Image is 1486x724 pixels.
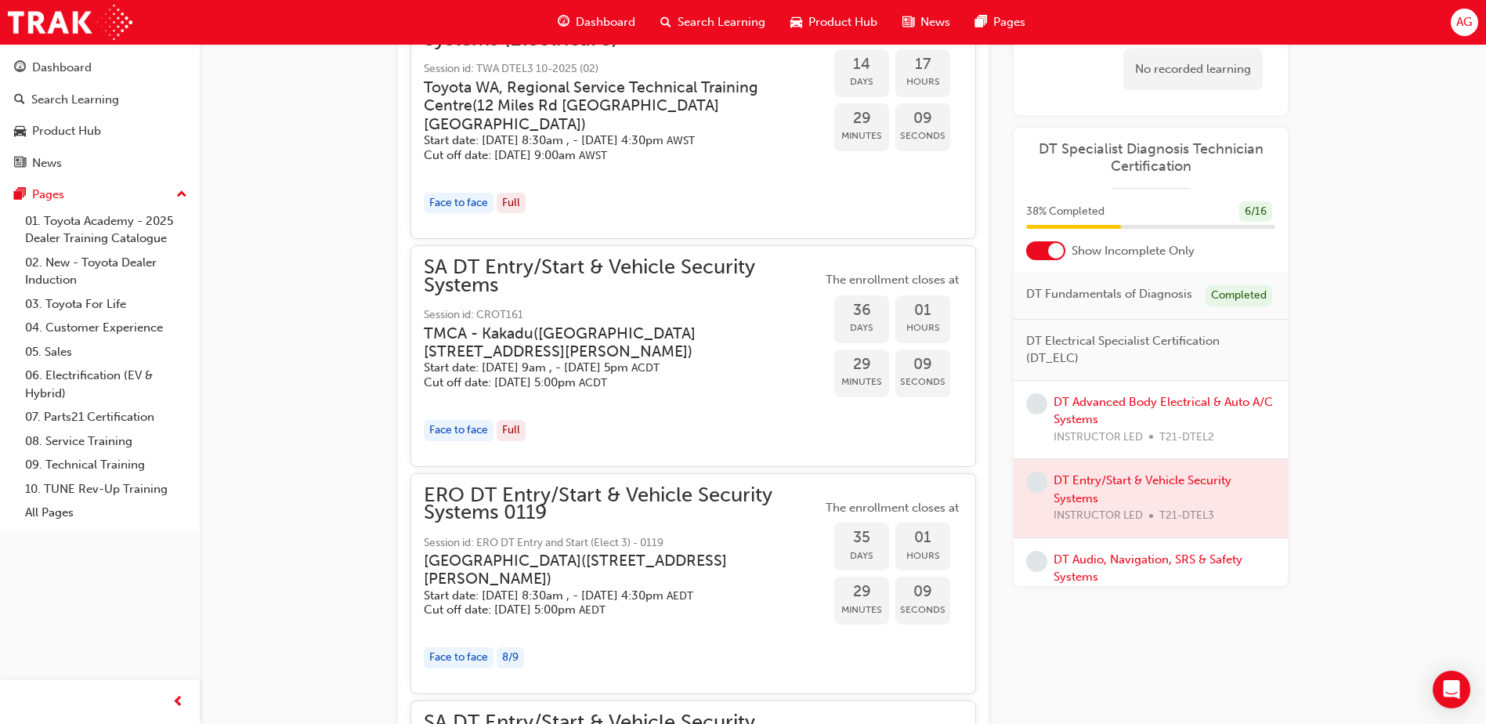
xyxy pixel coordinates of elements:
[808,13,877,31] span: Product Hub
[1072,242,1195,260] span: Show Incomplete Only
[424,259,822,294] span: SA DT Entry/Start & Vehicle Security Systems
[902,13,914,32] span: news-icon
[19,453,193,477] a: 09. Technical Training
[1054,586,1143,604] span: INSTRUCTOR LED
[6,53,193,82] a: Dashboard
[1026,140,1275,176] a: DT Specialist Diagnosis Technician Certification
[14,157,26,171] span: news-icon
[424,78,797,133] h3: Toyota WA, Regional Service Technical Training Centre ( 12 Miles Rd [GEOGRAPHIC_DATA] [GEOGRAPHIC...
[895,127,950,145] span: Seconds
[1026,393,1047,414] span: learningRecordVerb_NONE-icon
[1456,13,1472,31] span: AG
[32,122,101,140] div: Product Hub
[1159,586,1214,604] span: T21-DTEL4
[895,373,950,391] span: Seconds
[14,125,26,139] span: car-icon
[895,110,950,128] span: 09
[1433,671,1470,708] div: Open Intercom Messenger
[790,13,802,32] span: car-icon
[19,251,193,292] a: 02. New - Toyota Dealer Induction
[424,259,963,453] button: SA DT Entry/Start & Vehicle Security SystemsSession id: CROT161TMCA - Kakadu([GEOGRAPHIC_DATA][ST...
[834,73,889,91] span: Days
[14,93,25,107] span: search-icon
[424,603,797,617] h5: Cut off date: [DATE] 5:00pm
[579,149,607,162] span: Australian Western Standard Time AWST
[424,487,963,681] button: ERO DT Entry/Start & Vehicle Security Systems 0119Session id: ERO DT Entry and Start (Elect 3) - ...
[1159,429,1214,447] span: T21-DTEL2
[678,13,765,31] span: Search Learning
[558,13,569,32] span: guage-icon
[667,589,693,603] span: Australian Eastern Daylight Time AEDT
[1026,551,1047,572] span: learningRecordVerb_NONE-icon
[6,180,193,209] button: Pages
[14,61,26,75] span: guage-icon
[895,356,950,374] span: 09
[895,601,950,619] span: Seconds
[19,340,193,364] a: 05. Sales
[1026,203,1105,221] span: 38 % Completed
[424,375,797,390] h5: Cut off date: [DATE] 5:00pm
[19,316,193,340] a: 04. Customer Experience
[834,356,889,374] span: 29
[1026,472,1047,493] span: learningRecordVerb_NONE-icon
[822,499,963,517] span: The enrollment closes at
[6,85,193,114] a: Search Learning
[963,6,1038,38] a: pages-iconPages
[19,292,193,317] a: 03. Toyota For Life
[424,306,822,324] span: Session id: CROT161
[176,185,187,205] span: up-icon
[834,547,889,565] span: Days
[424,534,822,552] span: Session id: ERO DT Entry and Start (Elect 3) - 0119
[834,319,889,337] span: Days
[545,6,648,38] a: guage-iconDashboard
[667,134,695,147] span: Australian Western Standard Time AWST
[1054,395,1273,427] a: DT Advanced Body Electrical & Auto A/C Systems
[19,501,193,525] a: All Pages
[19,477,193,501] a: 10. TUNE Rev-Up Training
[424,647,494,668] div: Face to face
[895,583,950,601] span: 09
[424,588,797,603] h5: Start date: [DATE] 8:30am , - [DATE] 4:30pm
[834,302,889,320] span: 36
[1239,201,1272,223] div: 6 / 16
[834,601,889,619] span: Minutes
[1026,332,1263,367] span: DT Electrical Specialist Certification (DT_ELC)
[424,552,797,588] h3: [GEOGRAPHIC_DATA] ( [STREET_ADDRESS][PERSON_NAME] )
[660,13,671,32] span: search-icon
[1123,49,1263,90] div: No recorded learning
[6,50,193,180] button: DashboardSearch LearningProduct HubNews
[895,529,950,547] span: 01
[14,188,26,202] span: pages-icon
[834,110,889,128] span: 29
[19,405,193,429] a: 07. Parts21 Certification
[1206,285,1272,306] div: Completed
[834,127,889,145] span: Minutes
[424,13,822,48] span: TWA DT Entry/Start & Vehicle Security Systems (Electrical 3)
[6,149,193,178] a: News
[1451,9,1478,36] button: AG
[834,583,889,601] span: 29
[424,13,963,226] button: TWA DT Entry/Start & Vehicle Security Systems (Electrical 3)Session id: TWA DTEL3 10-2025 (02)Toy...
[1054,552,1242,585] a: DT Audio, Navigation, SRS & Safety Systems
[6,117,193,146] a: Product Hub
[895,56,950,74] span: 17
[32,59,92,77] div: Dashboard
[993,13,1025,31] span: Pages
[424,487,822,522] span: ERO DT Entry/Start & Vehicle Security Systems 0119
[895,319,950,337] span: Hours
[32,154,62,172] div: News
[778,6,890,38] a: car-iconProduct Hub
[424,420,494,441] div: Face to face
[1026,285,1192,303] span: DT Fundamentals of Diagnosis
[8,5,132,40] img: Trak
[648,6,778,38] a: search-iconSearch Learning
[579,376,607,389] span: Australian Central Daylight Time ACDT
[424,360,797,375] h5: Start date: [DATE] 9am , - [DATE] 5pm
[19,209,193,251] a: 01. Toyota Academy - 2025 Dealer Training Catalogue
[424,193,494,214] div: Face to face
[424,60,822,78] span: Session id: TWA DTEL3 10-2025 (02)
[19,364,193,405] a: 06. Electrification (EV & Hybrid)
[497,647,524,668] div: 8 / 9
[576,13,635,31] span: Dashboard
